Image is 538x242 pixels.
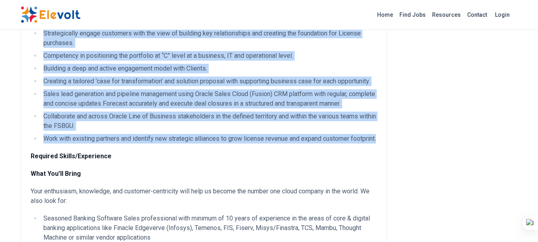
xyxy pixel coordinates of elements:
a: Contact [464,8,490,21]
a: Home [374,8,396,21]
div: Widget de chat [498,204,538,242]
li: Work with existing partners and identify new strategic alliances to grow license revenue and expa... [41,134,377,144]
a: Login [490,7,515,23]
li: Building a deep and active engagement model with Clients. [41,64,377,73]
a: Resources [429,8,464,21]
li: Competency in positioning the portfolio at “C” level at a business, IT and operational level. [41,51,377,61]
li: Sales lead generation and pipeline management using Oracle Sales Cloud (Fusion) CRM platform with... [41,89,377,108]
li: Creating a tailored ‘case for transformation’ and solution proposal with supporting business case... [41,77,377,86]
p: Your enthusiasm, knowledge, and customer-centricity will help us become the number one cloud comp... [31,187,377,206]
strong: What You’ll Bring [31,170,81,177]
a: Find Jobs [396,8,429,21]
li: Collaborate and across Oracle Line of Business stakeholders in the defined territory and within t... [41,112,377,131]
iframe: Chat Widget [498,204,538,242]
strong: Required Skills/Experience [31,152,112,160]
img: Elevolt [21,6,80,23]
li: Strategically engage customers with the view of building key relationships and creating the found... [41,29,377,48]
